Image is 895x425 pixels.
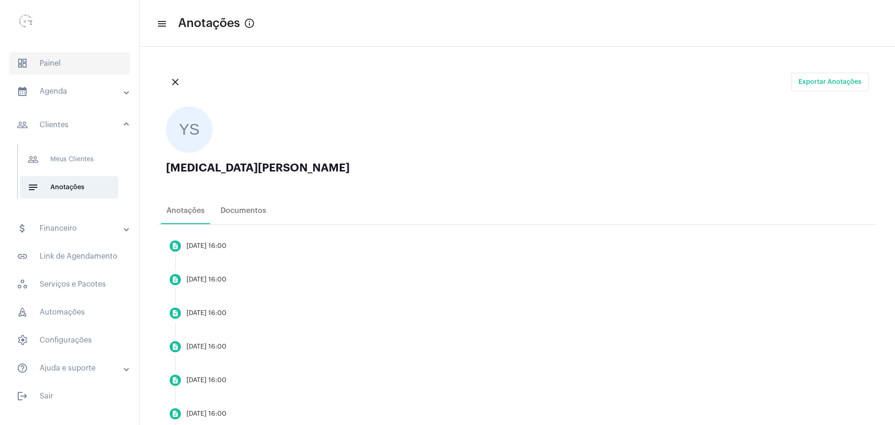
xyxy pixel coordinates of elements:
[17,363,124,374] mat-panel-title: Ajuda e suporte
[186,243,227,250] div: [DATE] 16:00
[17,335,28,346] span: sidenav icon
[9,273,130,295] span: Serviços e Pacotes
[17,279,28,290] span: sidenav icon
[17,223,28,234] mat-icon: sidenav icon
[20,148,118,171] span: Meus Clientes
[244,18,255,29] mat-icon: info_outlined
[166,162,869,173] div: [MEDICAL_DATA][PERSON_NAME]
[6,357,139,379] mat-expansion-panel-header: sidenav iconAjuda e suporte
[172,410,179,418] mat-icon: description
[17,307,28,318] span: sidenav icon
[7,5,45,42] img: 0d939d3e-dcd2-0964-4adc-7f8e0d1a206f.png
[186,343,227,350] div: [DATE] 16:00
[791,73,869,91] button: Exportar Anotações
[9,245,130,267] span: Link de Agendamento
[17,223,124,234] mat-panel-title: Financeiro
[172,377,179,384] mat-icon: description
[166,106,213,153] div: YS
[166,206,205,215] div: Anotações
[186,310,227,317] div: [DATE] 16:00
[172,276,179,283] mat-icon: description
[186,411,227,418] div: [DATE] 16:00
[172,242,179,250] mat-icon: description
[186,276,227,283] div: [DATE] 16:00
[186,377,227,384] div: [DATE] 16:00
[172,343,179,350] mat-icon: description
[6,140,139,212] div: sidenav iconClientes
[9,385,130,407] span: Sair
[17,58,28,69] span: sidenav icon
[17,251,28,262] mat-icon: sidenav icon
[9,301,130,323] span: Automações
[28,182,39,193] mat-icon: sidenav icon
[28,154,39,165] mat-icon: sidenav icon
[17,363,28,374] mat-icon: sidenav icon
[17,119,124,130] mat-panel-title: Clientes
[178,16,240,31] span: Anotações
[220,206,266,215] div: Documentos
[6,217,139,240] mat-expansion-panel-header: sidenav iconFinanceiro
[799,79,861,85] span: Exportar Anotações
[9,329,130,351] span: Configurações
[6,80,139,103] mat-expansion-panel-header: sidenav iconAgenda
[157,18,166,29] mat-icon: sidenav icon
[172,309,179,317] mat-icon: description
[17,86,124,97] mat-panel-title: Agenda
[17,391,28,402] mat-icon: sidenav icon
[17,119,28,130] mat-icon: sidenav icon
[20,176,118,199] span: Anotações
[170,76,181,88] mat-icon: close
[9,52,130,75] span: Painel
[6,110,139,140] mat-expansion-panel-header: sidenav iconClientes
[17,86,28,97] mat-icon: sidenav icon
